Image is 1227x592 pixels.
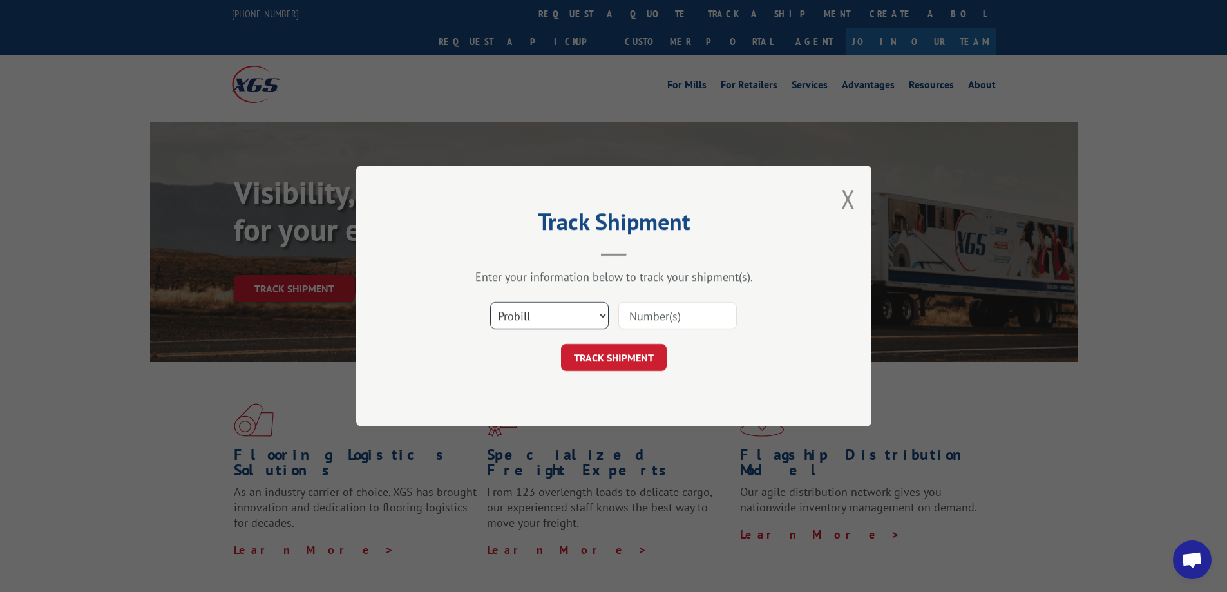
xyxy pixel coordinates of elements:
[421,213,807,237] h2: Track Shipment
[421,269,807,284] div: Enter your information below to track your shipment(s).
[841,182,855,216] button: Close modal
[618,302,737,329] input: Number(s)
[1173,540,1212,579] a: Open chat
[561,344,667,371] button: TRACK SHIPMENT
